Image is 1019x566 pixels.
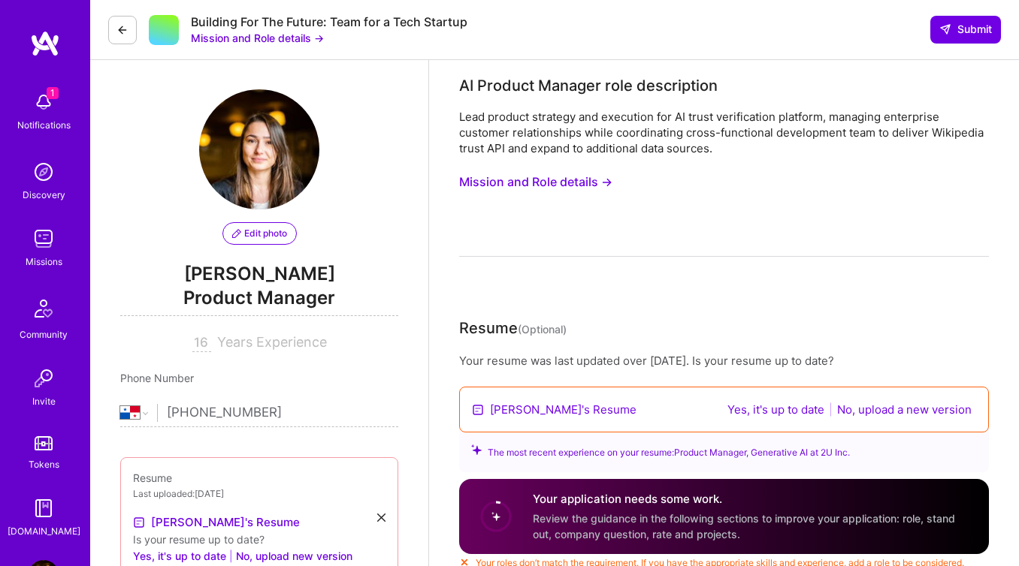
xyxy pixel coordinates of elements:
[120,372,194,384] span: Phone Number
[191,30,324,46] button: Mission and Role details →
[939,22,992,37] span: Submit
[133,531,386,547] div: Is your resume up to date?
[133,516,145,528] img: Resume
[490,402,636,417] a: [PERSON_NAME]'s Resume
[217,334,327,350] span: Years Experience
[459,109,989,156] div: Lead product strategy and execution for AI trust verification platform, managing enterprise custo...
[232,227,287,240] span: Edit photo
[236,547,352,565] button: No, upload new version
[459,426,989,472] div: The most recent experience on your resume: Product Manager, Generative AI at 2U Inc.
[20,327,68,342] div: Community
[459,74,718,97] div: AI Product Manager role description
[833,401,976,418] button: No, upload a new version
[723,401,829,418] button: Yes, it's up to date
[471,444,482,455] i: icon SuggestedTeams
[459,353,989,369] div: Your resume was last updated over [DATE]. Is your resume up to date?
[116,24,129,36] i: icon LeftArrowDark
[533,492,971,507] h4: Your application needs some work.
[133,486,386,501] div: Last uploaded: [DATE]
[29,493,59,523] img: guide book
[47,87,59,99] span: 1
[35,436,53,450] img: tokens
[29,456,59,472] div: Tokens
[829,402,833,417] span: |
[29,224,59,254] img: teamwork
[930,16,1001,43] button: Submit
[222,222,297,245] button: Edit photo
[459,168,612,196] button: Mission and Role details →
[29,87,59,117] img: bell
[133,547,226,565] button: Yes, it's up to date
[30,30,60,57] img: logo
[167,391,398,435] input: +1 (000) 000-0000
[518,323,567,336] span: (Optional)
[199,89,319,209] img: User Avatar
[192,334,211,352] input: XX
[29,157,59,187] img: discovery
[533,512,955,540] span: Review the guidance in the following sections to improve your application: role, stand out, compa...
[191,14,467,30] div: Building For The Future: Team for a Tech Startup
[120,263,398,285] span: [PERSON_NAME]
[133,471,172,484] span: Resume
[229,548,233,564] span: |
[8,523,80,539] div: [DOMAIN_NAME]
[133,513,300,531] a: [PERSON_NAME]'s Resume
[459,317,567,341] div: Resume
[17,117,71,133] div: Notifications
[32,393,56,409] div: Invite
[23,187,65,203] div: Discovery
[232,229,241,238] i: icon PencilPurple
[29,363,59,393] img: Invite
[377,513,386,522] i: icon Close
[26,254,62,269] div: Missions
[939,23,951,35] i: icon SendLight
[26,291,62,327] img: Community
[120,285,398,316] span: Product Manager
[472,404,484,416] img: Resume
